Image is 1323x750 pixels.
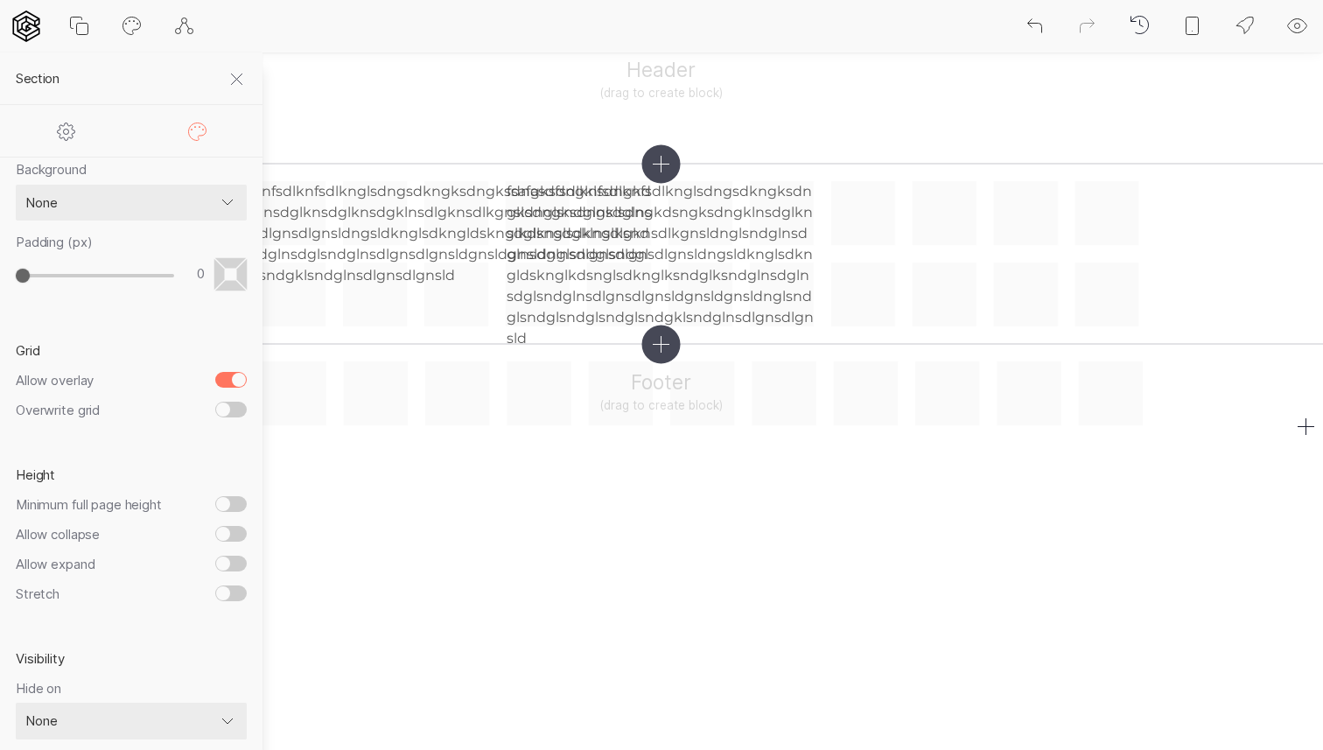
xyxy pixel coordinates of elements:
p: fsafasdfsdlknfsdlknfsdlknglsdngsdkngksdngksdngksdngklsdngkdsngksdngklnsdglknsdglknsdgklnsdlgknsdl... [180,181,653,286]
div: Backups [1129,14,1150,39]
span: Allow collapse [16,526,100,543]
div: Add block [1288,409,1323,444]
span: Stretch [16,585,59,602]
legend: Visibility [16,650,247,680]
span: Background [16,161,87,178]
span: Hide on [16,680,61,697]
legend: Grid [16,342,247,372]
span: Allow overlay [16,372,94,389]
span: Allow expand [16,556,94,572]
h2: Section [16,53,262,105]
span: Minimum full page height [16,496,162,513]
div: Styles [131,105,262,157]
span: Overwrite grid [16,402,100,418]
p: fsafasdfsdlknfsdlknfsdlknglsdngsdkngksdngksdngksdngklsdngkdsngksdngklnsdglknsdglknsdgklnsdlgknsdl... [507,181,815,349]
legend: Height [16,466,247,496]
span: Padding (px) [16,234,92,250]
